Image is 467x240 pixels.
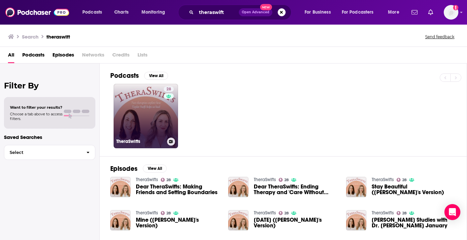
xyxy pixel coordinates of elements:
span: Open Advanced [242,11,269,14]
a: All [8,50,14,63]
span: Credits [112,50,130,63]
img: Dear TheraSwifts: Ending Therapy and 'Care Without Control' [228,177,248,197]
a: Dear TheraSwifts: Ending Therapy and 'Care Without Control' [254,184,338,195]
h2: Episodes [110,165,138,173]
a: 28 [397,178,407,182]
a: Dear TheraSwifts: Making Friends and Setting Boundaries [136,184,220,195]
a: Show notifications dropdown [425,7,436,18]
a: TheraSwifts [372,177,394,182]
a: Show notifications dropdown [409,7,420,18]
span: 28 [166,179,171,181]
span: 28 [284,179,289,181]
a: Episodes [52,50,74,63]
img: Podchaser - Follow, Share and Rate Podcasts [5,6,69,19]
span: Lists [138,50,147,63]
span: [PERSON_NAME] Studies with Dr. [PERSON_NAME] January [372,217,456,228]
button: Open AdvancedNew [239,8,272,16]
a: TheraSwifts [254,177,276,182]
svg: Add a profile image [453,5,458,10]
div: Search podcasts, credits, & more... [184,5,298,20]
a: 28 [279,211,289,215]
a: Taylor Swift Studies with Dr. Emily January [372,217,456,228]
a: Charts [110,7,133,18]
span: 28 [402,212,407,215]
span: New [260,4,272,10]
button: Send feedback [423,34,456,40]
a: PodcastsView All [110,71,168,80]
span: Choose a tab above to access filters. [10,112,62,121]
button: Select [4,145,95,160]
h2: Filter By [4,81,95,90]
a: New Year's Day (Jenn's Version) [254,217,338,228]
span: Podcasts [82,8,102,17]
span: Want to filter your results? [10,105,62,110]
span: 28 [402,179,407,181]
span: Stay Beautiful ([PERSON_NAME]'s Version) [372,184,456,195]
a: 28TheraSwifts [114,84,178,148]
span: Mine ([PERSON_NAME]'s Version) [136,217,220,228]
button: open menu [383,7,408,18]
span: For Podcasters [342,8,374,17]
img: Stay Beautiful (Jenny's Version) [346,177,366,197]
a: TheraSwifts [136,210,158,216]
img: Dear TheraSwifts: Making Friends and Setting Boundaries [110,177,131,197]
button: open menu [337,7,383,18]
button: View All [143,165,167,173]
button: open menu [78,7,111,18]
button: View All [144,72,168,80]
img: Taylor Swift Studies with Dr. Emily January [346,210,366,230]
h3: Search [22,34,39,40]
span: 28 [166,86,171,93]
img: Mine (Nicole's Version) [110,210,131,230]
span: 28 [166,212,171,215]
img: User Profile [444,5,458,20]
button: open menu [137,7,174,18]
h3: theraswift [47,34,70,40]
a: 28 [161,211,171,215]
a: TheraSwifts [136,177,158,182]
span: 28 [284,212,289,215]
img: New Year's Day (Jenn's Version) [228,210,248,230]
span: More [388,8,399,17]
a: 28 [164,86,174,92]
a: 28 [279,178,289,182]
a: TheraSwifts [254,210,276,216]
span: Logged in as RebeccaThomas9000 [444,5,458,20]
span: Select [4,150,81,155]
a: Podcasts [22,50,45,63]
p: Saved Searches [4,134,95,140]
h2: Podcasts [110,71,139,80]
span: For Business [305,8,331,17]
a: Stay Beautiful (Jenny's Version) [372,184,456,195]
span: [DATE] ([PERSON_NAME]'s Version) [254,217,338,228]
a: TheraSwifts [372,210,394,216]
input: Search podcasts, credits, & more... [196,7,239,18]
h3: TheraSwifts [116,139,164,144]
a: Mine (Nicole's Version) [136,217,220,228]
span: Charts [114,8,129,17]
button: Show profile menu [444,5,458,20]
button: open menu [300,7,339,18]
span: Networks [82,50,104,63]
a: 28 [161,178,171,182]
span: Monitoring [141,8,165,17]
div: Open Intercom Messenger [444,204,460,220]
a: EpisodesView All [110,165,167,173]
a: 28 [397,211,407,215]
